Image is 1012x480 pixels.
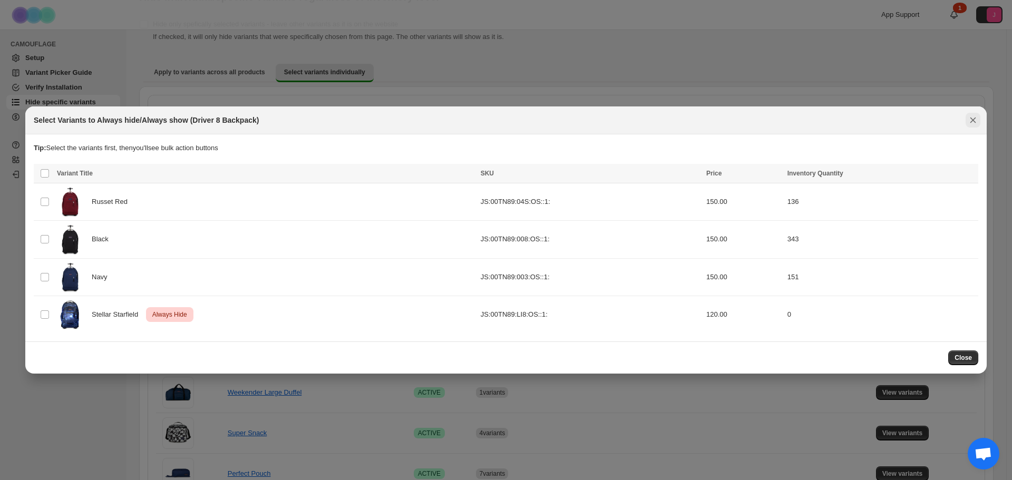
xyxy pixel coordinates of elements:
[703,221,784,258] td: 150.00
[784,258,978,296] td: 151
[92,234,114,244] span: Black
[478,296,703,333] td: JS:00TN89:LI8:OS::1:
[787,170,843,177] span: Inventory Quantity
[150,308,189,321] span: Always Hide
[703,258,784,296] td: 150.00
[34,115,259,125] h2: Select Variants to Always hide/Always show (Driver 8 Backpack)
[92,309,144,320] span: Stellar Starfield
[34,143,978,153] p: Select the variants first, then you'll see bulk action buttons
[706,170,722,177] span: Price
[478,258,703,296] td: JS:00TN89:003:OS::1:
[955,354,972,362] span: Close
[478,183,703,221] td: JS:00TN89:04S:OS::1:
[57,262,83,292] img: TN89_003_FRONT_3822e844-b262-4d70-acc7-3dccf2d971c6.png
[478,221,703,258] td: JS:00TN89:008:OS::1:
[481,170,494,177] span: SKU
[92,197,133,207] span: Russet Red
[948,350,978,365] button: Close
[57,170,93,177] span: Variant Title
[34,144,46,152] strong: Tip:
[968,438,999,469] div: Open chat
[57,299,83,330] img: JS00TN89LI8_-FRONT.png
[703,183,784,221] td: 150.00
[784,296,978,333] td: 0
[966,113,980,128] button: Close
[92,272,113,282] span: Navy
[784,183,978,221] td: 136
[784,221,978,258] td: 343
[703,296,784,333] td: 120.00
[57,187,83,217] img: TN89_04S_FRONT_eddefc3e-14fe-4ec7-a1d2-05c92f44fe95.png
[57,224,83,254] img: TN89_008_FRONT_38b5404f-bbb3-4b07-9de3-8135f559796e.png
